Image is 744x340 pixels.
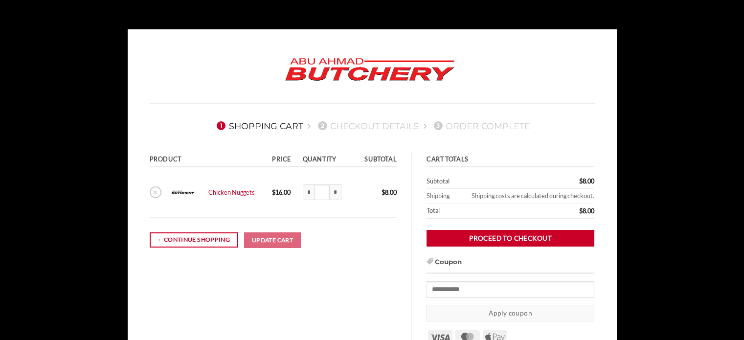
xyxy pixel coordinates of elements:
[164,175,202,210] img: Cart
[150,232,238,248] a: Continue shopping
[427,153,594,167] th: Cart totals
[354,153,397,167] th: Subtotal
[382,188,397,196] bdi: 8.00
[315,121,419,131] a: 2Checkout details
[579,207,594,215] bdi: 8.00
[150,186,161,198] a: Remove Chicken Nuggets from cart
[217,121,225,130] span: 1
[455,189,594,204] td: Shipping costs are calculated during checkout.
[579,177,583,185] span: $
[277,51,463,89] img: Abu Ahmad Butchery
[272,188,291,196] bdi: 16.00
[427,204,525,219] th: Total
[427,305,594,322] button: Apply coupon
[150,113,595,138] nav: Checkout steps
[269,153,300,167] th: Price
[330,184,341,200] input: Increase quantity of Chicken Nuggets
[158,235,164,245] span: ←
[214,121,303,131] a: 1Shopping Cart
[208,188,255,196] a: Chicken Nuggets
[272,188,275,196] span: $
[299,153,354,167] th: Quantity
[382,188,385,196] span: $
[150,153,269,167] th: Product
[303,184,315,200] input: Reduce quantity of Chicken Nuggets
[427,189,455,204] th: Shipping
[427,257,594,274] h3: Coupon
[315,184,330,200] input: Product quantity
[244,232,301,248] button: Update cart
[579,177,594,185] bdi: 8.00
[427,174,525,189] th: Subtotal
[318,121,327,130] span: 2
[579,207,583,215] span: $
[427,230,594,247] a: Proceed to checkout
